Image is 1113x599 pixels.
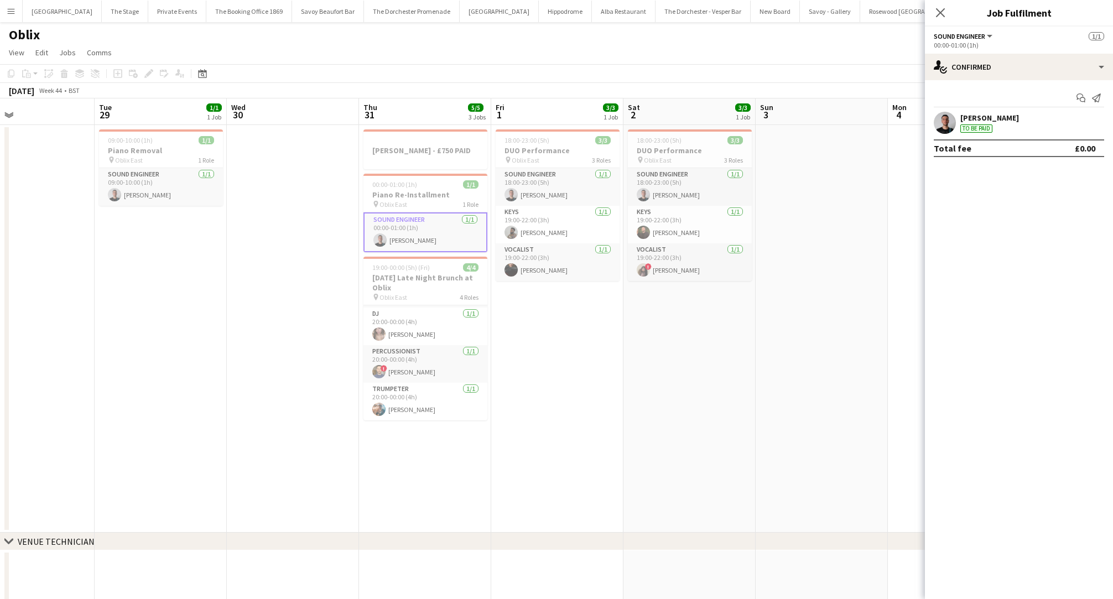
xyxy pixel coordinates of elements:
[637,136,682,144] span: 18:00-23:00 (5h)
[758,108,773,121] span: 3
[99,145,223,155] h3: Piano Removal
[102,1,148,22] button: The Stage
[925,6,1113,20] h3: Job Fulfilment
[628,243,752,281] app-card-role: Vocalist1/119:00-22:00 (3h)![PERSON_NAME]
[363,145,487,155] h3: [PERSON_NAME] - £750 PAID
[496,168,620,206] app-card-role: Sound Engineer1/118:00-23:00 (5h)[PERSON_NAME]
[206,1,292,22] button: The Booking Office 1869
[496,102,505,112] span: Fri
[59,48,76,58] span: Jobs
[363,273,487,293] h3: [DATE] Late Night Brunch at Oblix
[9,85,34,96] div: [DATE]
[199,136,214,144] span: 1/1
[363,212,487,252] app-card-role: Sound Engineer1/100:00-01:00 (1h)[PERSON_NAME]
[512,156,539,164] span: Oblix East
[468,103,483,112] span: 5/5
[934,143,971,154] div: Total fee
[69,86,80,95] div: BST
[363,308,487,345] app-card-role: DJ1/120:00-00:00 (4h)[PERSON_NAME]
[934,41,1104,49] div: 00:00-01:00 (1h)
[206,103,222,112] span: 1/1
[87,48,112,58] span: Comms
[628,102,640,112] span: Sat
[891,108,907,121] span: 4
[628,129,752,281] app-job-card: 18:00-23:00 (5h)3/3DUO Performance Oblix East3 RolesSound Engineer1/118:00-23:00 (5h)[PERSON_NAME...
[656,1,751,22] button: The Dorchester - Vesper Bar
[363,383,487,420] app-card-role: Trumpeter1/120:00-00:00 (4h)[PERSON_NAME]
[934,32,994,40] button: Sound Engineer
[97,108,112,121] span: 29
[1075,143,1095,154] div: £0.00
[35,48,48,58] span: Edit
[496,129,620,281] app-job-card: 18:00-23:00 (5h)3/3DUO Performance Oblix East3 RolesSound Engineer1/118:00-23:00 (5h)[PERSON_NAME...
[505,136,549,144] span: 18:00-23:00 (5h)
[463,263,479,272] span: 4/4
[372,180,417,189] span: 00:00-01:00 (1h)
[207,113,221,121] div: 1 Job
[645,263,652,270] span: !
[18,536,95,547] div: VENUE TECHNICIAN
[82,45,116,60] a: Comms
[751,1,800,22] button: New Board
[960,113,1019,123] div: [PERSON_NAME]
[592,1,656,22] button: Alba Restaurant
[460,293,479,301] span: 4 Roles
[626,108,640,121] span: 2
[23,1,102,22] button: [GEOGRAPHIC_DATA]
[604,113,618,121] div: 1 Job
[4,45,29,60] a: View
[595,136,611,144] span: 3/3
[494,108,505,121] span: 1
[892,102,907,112] span: Mon
[628,206,752,243] app-card-role: Keys1/119:00-22:00 (3h)[PERSON_NAME]
[727,136,743,144] span: 3/3
[363,174,487,252] app-job-card: 00:00-01:00 (1h)1/1Piano Re-Installment Oblix East1 RoleSound Engineer1/100:00-01:00 (1h)[PERSON_...
[539,1,592,22] button: Hippodrome
[462,200,479,209] span: 1 Role
[628,168,752,206] app-card-role: Sound Engineer1/118:00-23:00 (5h)[PERSON_NAME]
[363,102,377,112] span: Thu
[31,45,53,60] a: Edit
[363,190,487,200] h3: Piano Re-Installment
[381,365,387,372] span: !
[364,1,460,22] button: The Dorchester Promenade
[99,129,223,206] div: 09:00-10:00 (1h)1/1Piano Removal Oblix East1 RoleSound Engineer1/109:00-10:00 (1h)[PERSON_NAME]
[363,129,487,169] app-job-card: [PERSON_NAME] - £750 PAID
[231,102,246,112] span: Wed
[925,54,1113,80] div: Confirmed
[115,156,143,164] span: Oblix East
[99,168,223,206] app-card-role: Sound Engineer1/109:00-10:00 (1h)[PERSON_NAME]
[934,32,985,40] span: Sound Engineer
[363,345,487,383] app-card-role: Percussionist1/120:00-00:00 (4h)![PERSON_NAME]
[469,113,486,121] div: 3 Jobs
[362,108,377,121] span: 31
[230,108,246,121] span: 30
[37,86,64,95] span: Week 44
[860,1,969,22] button: Rosewood [GEOGRAPHIC_DATA]
[800,1,860,22] button: Savoy - Gallery
[9,48,24,58] span: View
[628,145,752,155] h3: DUO Performance
[496,145,620,155] h3: DUO Performance
[379,200,407,209] span: Oblix East
[198,156,214,164] span: 1 Role
[644,156,672,164] span: Oblix East
[460,1,539,22] button: [GEOGRAPHIC_DATA]
[736,113,750,121] div: 1 Job
[603,103,618,112] span: 3/3
[363,257,487,420] app-job-card: 19:00-00:00 (5h) (Fri)4/4[DATE] Late Night Brunch at Oblix Oblix East4 RolesSound Engineer1/119:0...
[960,124,992,133] div: To be paid
[55,45,80,60] a: Jobs
[592,156,611,164] span: 3 Roles
[148,1,206,22] button: Private Events
[108,136,153,144] span: 09:00-10:00 (1h)
[496,206,620,243] app-card-role: Keys1/119:00-22:00 (3h)[PERSON_NAME]
[735,103,751,112] span: 3/3
[99,102,112,112] span: Tue
[1089,32,1104,40] span: 1/1
[292,1,364,22] button: Savoy Beaufort Bar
